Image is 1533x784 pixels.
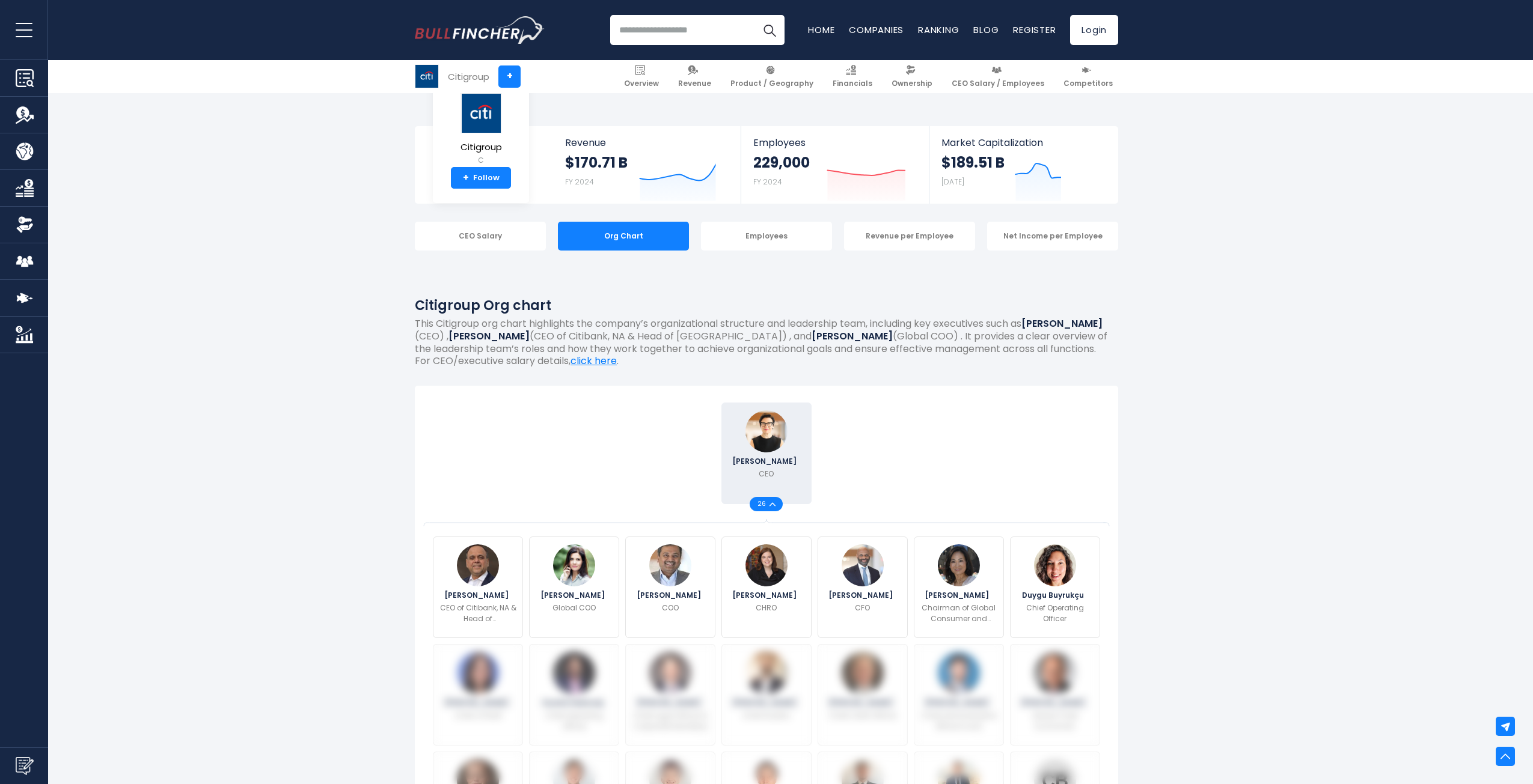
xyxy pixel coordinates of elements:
p: For CEO/executive salary details, . [415,355,1118,368]
b: [PERSON_NAME] [1021,317,1103,330]
a: CEO Salary / Employees [946,60,1050,93]
small: C [460,155,502,166]
a: David Livingstone [PERSON_NAME] Chief Client Officer [818,644,908,746]
img: Jane Fraser [745,410,788,452]
p: CHRO [756,603,777,613]
span: [PERSON_NAME] [444,592,512,599]
span: Duygu Buyrukçu [1022,592,1088,599]
a: Overview [619,60,664,93]
p: Global COO [552,603,596,613]
img: Oualid Hebbadj [553,652,595,694]
span: [PERSON_NAME] [1021,699,1089,707]
small: FY 2024 [565,177,594,187]
p: Chief Operating Officer [1018,603,1092,624]
span: [PERSON_NAME] [540,592,608,599]
span: Revenue [565,137,729,148]
p: Chief Auditor [742,710,790,721]
img: Ricardo Meister [938,652,980,694]
a: Elinor L. Hoover [PERSON_NAME] Chairman of Global Consumer and Retail Investment Banking [914,536,1004,638]
span: Competitors [1063,79,1113,88]
span: Financials [833,79,872,88]
p: CFO [855,603,870,613]
span: Overview [624,79,659,88]
span: CEO Salary / Employees [952,79,1044,88]
a: Margo Pilic [PERSON_NAME] Chief of Staff [433,644,523,746]
p: CEO of Citibank, NA & Head of [GEOGRAPHIC_DATA] [439,603,516,624]
a: Citigroup C [459,93,503,168]
a: Anand Selvakesari [PERSON_NAME] COO [625,536,715,638]
a: Revenue $170.71 B FY 2024 [553,126,741,204]
img: C logo [460,93,502,133]
span: [PERSON_NAME] [444,699,512,707]
p: Chief Administrative Officer (cao) [922,710,996,732]
strong: $170.71 B [565,153,628,172]
a: Employees 229,000 FY 2024 [741,126,928,204]
div: Citigroup [448,70,489,84]
a: Mark Mason [PERSON_NAME] CFO [818,536,908,638]
a: click here [571,354,617,368]
span: [PERSON_NAME] [925,592,993,599]
a: + [498,65,521,88]
b: [PERSON_NAME] [448,329,530,343]
button: Search [754,15,785,45]
a: Ricardo Meister [PERSON_NAME] Chief Administrative Officer (cao) [914,644,1004,746]
img: Tamar Yanushevsky Naaman [553,544,595,586]
span: Ownership [892,79,932,88]
span: [PERSON_NAME] [925,699,993,707]
span: [PERSON_NAME] [732,592,800,599]
a: Brent Mcintosh [PERSON_NAME] Chief Legal Officer & Corporate Secretary [625,644,715,746]
span: Market Capitalization [941,137,1105,148]
a: Blog [973,23,999,36]
a: Login [1070,15,1118,45]
div: Revenue per Employee [844,222,975,251]
b: [PERSON_NAME] [812,329,893,343]
span: Product / Geography [730,79,813,88]
img: Sunil Garg [457,544,499,586]
img: Anand Selvakesari [649,544,691,586]
img: Sara Wechter [745,544,788,586]
div: Org Chart [558,222,689,251]
div: Employees [701,222,832,251]
img: Brent Mcintosh [649,652,691,694]
span: Oualid Hebbadj [542,699,607,707]
p: COO [662,603,679,613]
a: Companies [849,23,904,36]
span: Citigroup [460,142,502,153]
small: [DATE] [941,177,964,187]
strong: + [463,172,469,183]
a: Ranking [918,23,959,36]
img: Elinor L. Hoover [938,544,980,586]
img: Duygu Buyrukçu [1034,544,1076,586]
img: David Livingstone [842,652,884,694]
p: Chief of Staff [454,710,502,721]
a: Financials [827,60,878,93]
img: Mark Mason [842,544,884,586]
span: [PERSON_NAME] [637,592,705,599]
a: Home [808,23,834,36]
a: Revenue [673,60,717,93]
a: +Follow [451,167,511,189]
a: Register [1013,23,1056,36]
a: Sara Wechter [PERSON_NAME] CHRO [721,536,812,638]
a: Nathan Sheets [PERSON_NAME] Global Chief Economist [1010,644,1100,746]
strong: 229,000 [753,153,810,172]
a: Duygu Buyrukçu Duygu Buyrukçu Chief Operating Officer [1010,536,1100,638]
span: Employees [753,137,916,148]
h1: Citigroup Org chart [415,296,1118,315]
img: Margo Pilic [457,652,499,694]
a: Sunil Garg [PERSON_NAME] CEO of Citibank, NA & Head of [GEOGRAPHIC_DATA] [433,536,523,638]
span: Revenue [678,79,711,88]
img: Bullfincher logo [415,16,545,44]
span: [PERSON_NAME] [828,592,896,599]
strong: $189.51 B [941,153,1005,172]
p: Global Chief Economist [1018,710,1092,732]
div: Net Income per Employee [987,222,1118,251]
div: CEO Salary [415,222,546,251]
a: Nadir Darrah [PERSON_NAME] Chief Auditor [721,644,812,746]
span: [PERSON_NAME] [637,699,705,707]
img: Ownership [16,216,34,234]
a: Market Capitalization $189.51 B [DATE] [929,126,1117,204]
img: Nadir Darrah [745,652,788,694]
a: Competitors [1058,60,1118,93]
a: Jane Fraser [PERSON_NAME] CEO 26 [721,403,812,504]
